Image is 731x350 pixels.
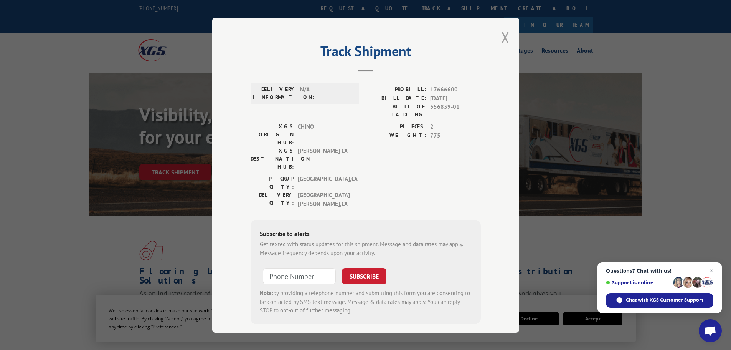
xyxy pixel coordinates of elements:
input: Phone Number [263,268,336,284]
span: 556839-01 [430,103,481,119]
strong: Note: [260,289,273,297]
span: Chat with XGS Customer Support [626,297,703,304]
span: 2 [430,123,481,131]
label: XGS ORIGIN HUB: [251,123,294,147]
button: SUBSCRIBE [342,268,386,284]
h2: Track Shipment [251,46,481,60]
label: BILL OF LADING: [366,103,426,119]
span: 17666600 [430,85,481,94]
label: DELIVERY INFORMATION: [253,85,296,101]
span: Close chat [707,266,716,275]
span: N/A [300,85,352,101]
span: 775 [430,131,481,140]
label: PROBILL: [366,85,426,94]
span: [GEOGRAPHIC_DATA] , CA [298,175,350,191]
label: PICKUP CITY: [251,175,294,191]
label: WEIGHT: [366,131,426,140]
label: PIECES: [366,123,426,131]
div: Subscribe to alerts [260,229,472,240]
label: XGS DESTINATION HUB: [251,147,294,171]
label: DELIVERY CITY: [251,191,294,208]
div: Chat with XGS Customer Support [606,293,713,308]
span: [GEOGRAPHIC_DATA][PERSON_NAME] , CA [298,191,350,208]
div: Get texted with status updates for this shipment. Message and data rates may apply. Message frequ... [260,240,472,257]
span: CHINO [298,123,350,147]
label: BILL DATE: [366,94,426,103]
span: Support is online [606,280,670,285]
span: [PERSON_NAME] CA [298,147,350,171]
div: Open chat [699,319,722,342]
button: Close modal [501,27,510,48]
span: Questions? Chat with us! [606,268,713,274]
div: by providing a telephone number and submitting this form you are consenting to be contacted by SM... [260,289,472,315]
span: [DATE] [430,94,481,103]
